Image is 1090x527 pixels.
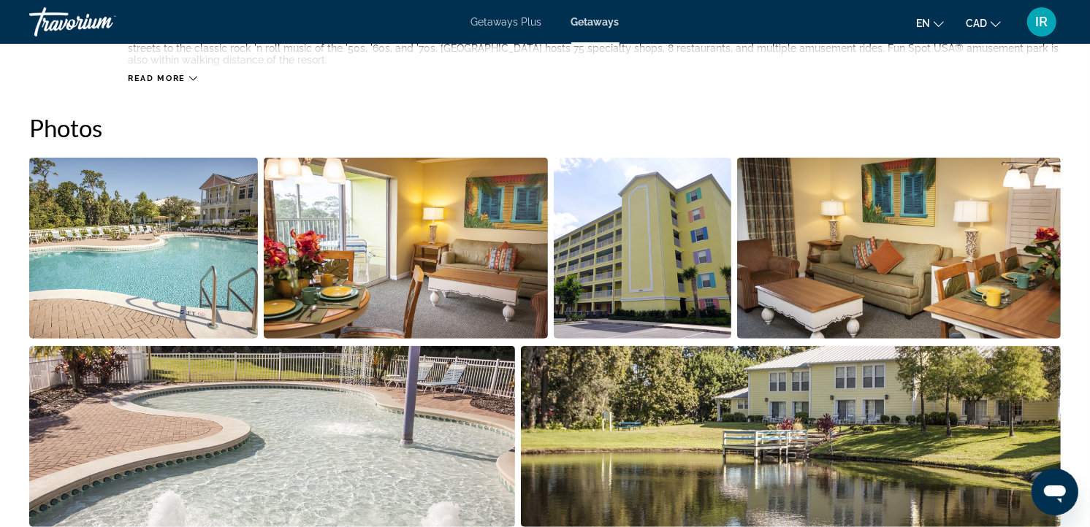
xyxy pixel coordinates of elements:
button: Change language [916,12,944,34]
button: Open full-screen image slider [264,157,547,339]
span: CAD [966,18,987,29]
button: Read more [128,73,197,84]
a: Getaways [571,16,620,28]
span: Read more [128,74,186,83]
button: Open full-screen image slider [554,157,731,339]
button: Open full-screen image slider [29,157,258,339]
button: User Menu [1023,7,1061,37]
span: en [916,18,930,29]
button: Open full-screen image slider [737,157,1061,339]
iframe: Button to launch messaging window [1032,469,1078,515]
span: IR [1036,15,1048,29]
button: Change currency [966,12,1001,34]
a: Getaways Plus [471,16,542,28]
a: Travorium [29,3,175,41]
h2: Photos [29,113,1061,142]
